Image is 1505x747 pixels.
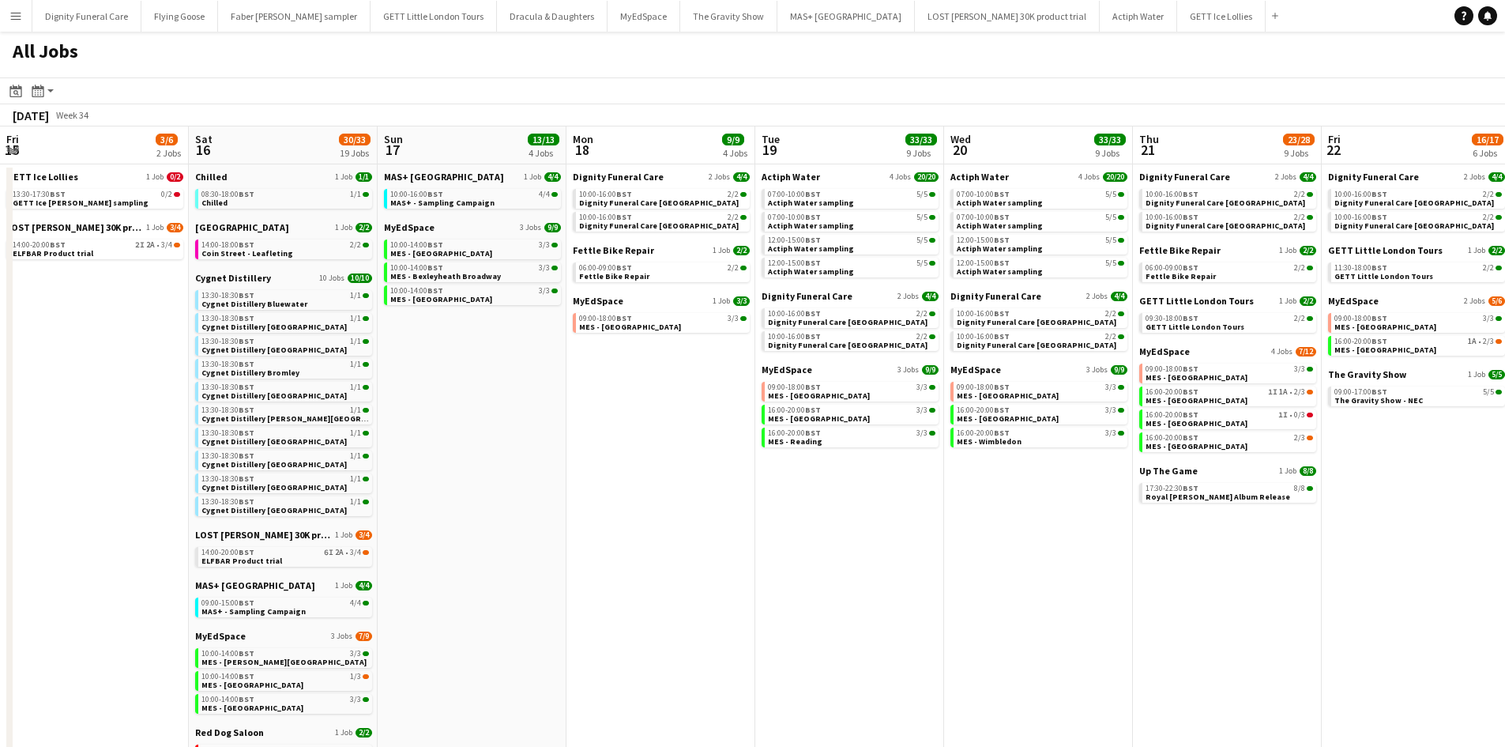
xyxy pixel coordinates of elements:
[1334,221,1494,231] span: Dignity Funeral Care Southampton
[762,290,852,302] span: Dignity Funeral Care
[1146,213,1198,221] span: 10:00-16:00
[957,236,1010,244] span: 12:00-15:00
[390,248,492,258] span: MES - Berkhamsted High Street
[384,171,561,183] a: MAS+ [GEOGRAPHIC_DATA]1 Job4/4
[957,259,1010,267] span: 12:00-15:00
[390,294,492,304] span: MES - Walthamstow Hoe Street
[384,221,561,233] a: MyEdSpace3 Jobs9/9
[539,191,550,198] span: 4/4
[1468,338,1477,345] span: 1A
[1279,296,1296,306] span: 1 Job
[768,243,854,254] span: Actiph Water sampling
[777,1,915,32] button: MAS+ [GEOGRAPHIC_DATA]
[239,313,254,323] span: BST
[768,259,821,267] span: 12:00-15:00
[335,223,352,232] span: 1 Job
[1183,212,1198,222] span: BST
[957,258,1124,276] a: 12:00-15:00BST5/5Actiph Water sampling
[713,296,730,306] span: 1 Job
[239,189,254,199] span: BST
[762,290,939,302] a: Dignity Funeral Care2 Jobs4/4
[1146,212,1313,230] a: 10:00-16:00BST2/2Dignity Funeral Care [GEOGRAPHIC_DATA]
[762,171,939,290] div: Actiph Water4 Jobs20/2007:00-10:00BST5/5Actiph Water sampling07:00-10:00BST5/5Actiph Water sampli...
[1328,244,1505,256] a: GETT Little London Tours1 Job2/2
[957,235,1124,253] a: 12:00-15:00BST5/5Actiph Water sampling
[950,290,1127,364] div: Dignity Funeral Care2 Jobs4/410:00-16:00BST2/2Dignity Funeral Care [GEOGRAPHIC_DATA]10:00-16:00BS...
[1183,262,1198,273] span: BST
[50,189,66,199] span: BST
[805,308,821,319] span: BST
[916,213,927,221] span: 5/5
[146,172,164,182] span: 1 Job
[1371,262,1387,273] span: BST
[1086,292,1108,301] span: 2 Jobs
[427,262,443,273] span: BST
[1488,296,1505,306] span: 5/6
[201,299,307,309] span: Cygnet Distillery Bluewater
[1371,212,1387,222] span: BST
[1483,338,1494,345] span: 2/3
[201,338,254,345] span: 13:30-18:30
[1183,189,1198,199] span: BST
[1334,313,1502,331] a: 09:00-18:00BST3/3MES - [GEOGRAPHIC_DATA]
[768,213,821,221] span: 07:00-10:00
[371,1,497,32] button: GETT Little London Tours
[1334,189,1502,207] a: 10:00-16:00BST2/2Dignity Funeral Care [GEOGRAPHIC_DATA]
[573,295,623,307] span: MyEdSpace
[579,198,739,208] span: Dignity Funeral Care Aberdeen
[1468,246,1485,255] span: 1 Job
[1328,295,1505,307] a: MyEdSpace2 Jobs5/6
[1111,292,1127,301] span: 4/4
[356,172,372,182] span: 1/1
[1334,322,1436,332] span: MES - Northfield
[1146,221,1305,231] span: Dignity Funeral Care Southampton
[319,274,344,283] span: 10 Jobs
[201,345,347,355] span: Cygnet Distillery Bristol
[539,264,550,272] span: 3/3
[1279,246,1296,255] span: 1 Job
[6,171,183,221] div: GETT Ice Lollies1 Job0/213:30-17:30BST0/2GETT Ice [PERSON_NAME] sampling
[50,240,66,250] span: BST
[573,244,750,295] div: Fettle Bike Repair1 Job2/206:00-09:00BST2/2Fettle Bike Repair
[1300,172,1316,182] span: 4/4
[167,223,183,232] span: 3/4
[6,171,183,183] a: GETT Ice Lollies1 Job0/2
[356,223,372,232] span: 2/2
[1334,213,1387,221] span: 10:00-16:00
[497,1,608,32] button: Dracula & Daughters
[335,172,352,182] span: 1 Job
[1271,347,1292,357] span: 4 Jobs
[713,246,730,255] span: 1 Job
[427,285,443,296] span: BST
[1328,171,1505,244] div: Dignity Funeral Care2 Jobs4/410:00-16:00BST2/2Dignity Funeral Care [GEOGRAPHIC_DATA]10:00-16:00BS...
[1146,198,1305,208] span: Dignity Funeral Care Aberdeen
[1139,295,1316,307] a: GETT Little London Tours1 Job2/2
[201,240,369,258] a: 14:00-18:00BST2/2Coin Street - Leafleting
[805,212,821,222] span: BST
[384,171,504,183] span: MAS+ UK
[195,171,372,183] a: Chilled1 Job1/1
[616,262,632,273] span: BST
[805,235,821,245] span: BST
[201,290,369,308] a: 13:30-18:30BST1/1Cygnet Distillery Bluewater
[768,258,935,276] a: 12:00-15:00BST5/5Actiph Water sampling
[805,189,821,199] span: BST
[916,191,927,198] span: 5/5
[6,221,183,262] div: LOST [PERSON_NAME] 30K product trial1 Job3/414:00-20:00BST2I2A•3/4ELFBAR Product trial
[1105,333,1116,341] span: 2/2
[13,189,180,207] a: 13:30-17:30BST0/2GETT Ice [PERSON_NAME] sampling
[195,272,372,529] div: Cygnet Distillery10 Jobs10/1013:30-18:30BST1/1Cygnet Distillery Bluewater13:30-18:30BST1/1Cygnet ...
[195,272,372,284] a: Cygnet Distillery10 Jobs10/10
[957,317,1116,327] span: Dignity Funeral Care Aberdeen
[916,310,927,318] span: 2/2
[390,189,558,207] a: 10:00-16:00BST4/4MAS+ - Sampling Campaign
[994,189,1010,199] span: BST
[733,172,750,182] span: 4/4
[1334,271,1433,281] span: GETT Little London Tours
[916,236,927,244] span: 5/5
[384,171,561,221] div: MAS+ [GEOGRAPHIC_DATA]1 Job4/410:00-16:00BST4/4MAS+ - Sampling Campaign
[1139,244,1221,256] span: Fettle Bike Repair
[13,241,66,249] span: 14:00-20:00
[950,171,1127,183] a: Actiph Water4 Jobs20/20
[201,189,369,207] a: 08:30-18:00BST1/1Chilled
